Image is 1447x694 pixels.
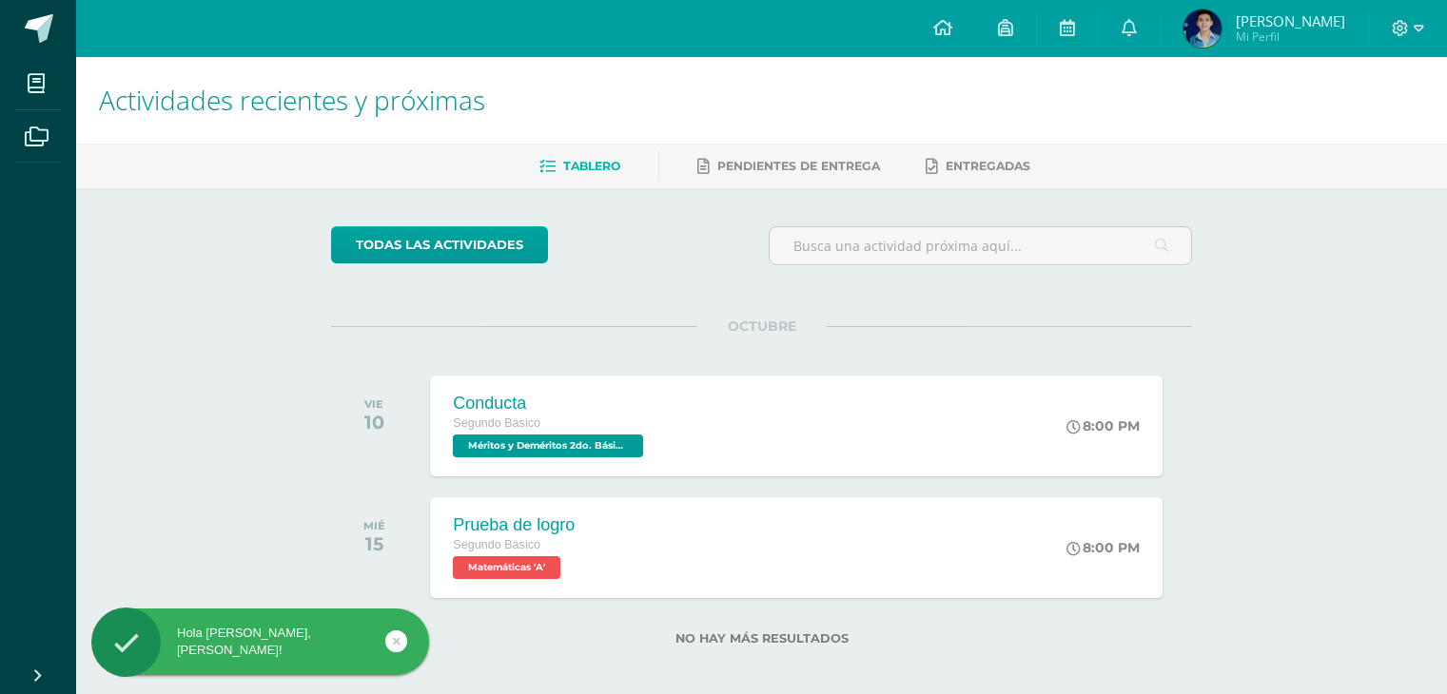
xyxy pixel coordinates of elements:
[717,159,880,173] span: Pendientes de entrega
[364,397,384,411] div: VIE
[697,318,827,335] span: OCTUBRE
[331,631,1192,646] label: No hay más resultados
[563,159,620,173] span: Tablero
[539,151,620,182] a: Tablero
[453,434,643,457] span: Méritos y Deméritos 2do. Básico "A" 'A'
[1066,539,1140,556] div: 8:00 PM
[363,532,385,555] div: 15
[1183,10,1222,48] img: 66d668f51aeef4265d5e554486531878.png
[697,151,880,182] a: Pendientes de entrega
[770,227,1191,264] input: Busca una actividad próxima aquí...
[99,82,485,118] span: Actividades recientes y próximas
[1236,29,1345,45] span: Mi Perfil
[91,625,429,659] div: Hola [PERSON_NAME], [PERSON_NAME]!
[453,538,540,551] span: Segundo Básico
[453,394,648,414] div: Conducta
[363,519,385,532] div: MIÉ
[1236,11,1345,30] span: [PERSON_NAME]
[453,556,560,579] span: Matemáticas 'A'
[364,411,384,434] div: 10
[331,226,548,263] a: todas las Actividades
[926,151,1030,182] a: Entregadas
[946,159,1030,173] span: Entregadas
[453,515,575,535] div: Prueba de logro
[1066,417,1140,434] div: 8:00 PM
[453,416,540,430] span: Segundo Básico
